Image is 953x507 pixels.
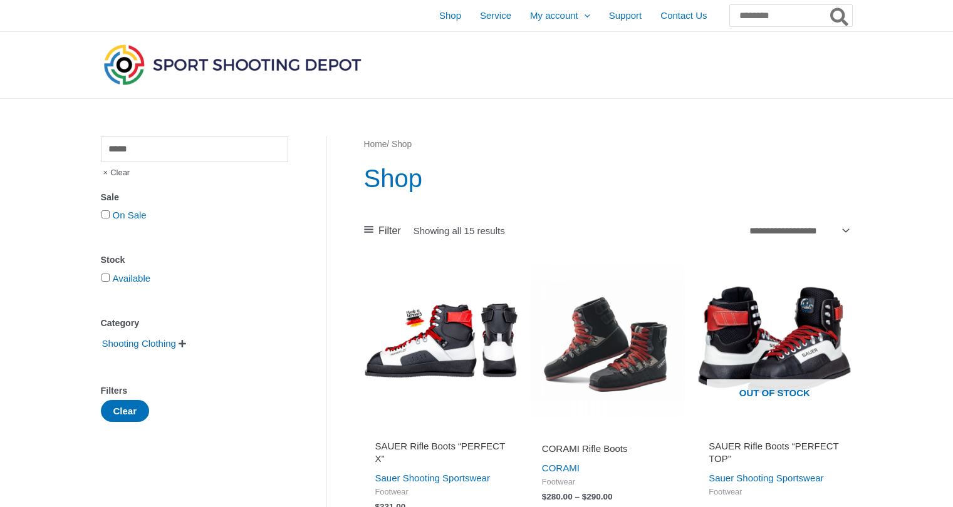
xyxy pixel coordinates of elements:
input: Available [102,274,110,282]
img: SAUER Rifle Boots "PERFECT TOP" [697,264,851,417]
span:  [179,339,186,348]
nav: Breadcrumb [364,136,852,153]
a: SAUER Rifle Boots “PERFECT X” [375,440,507,469]
div: Sale [101,188,288,207]
img: CORAMI Rifle Boots [531,264,685,417]
div: Stock [101,251,288,269]
span: Footwear [375,487,507,498]
div: Filters [101,382,288,400]
a: Available [113,273,151,284]
span: $ [582,492,587,501]
select: Shop order [745,221,852,240]
h2: SAUER Rifle Boots “PERFECT TOP” [709,440,840,464]
img: PERFECT X [364,264,518,417]
bdi: 280.00 [542,492,573,501]
div: Category [101,314,288,332]
span: Footwear [709,487,840,498]
span: Filter [378,222,401,240]
a: Sauer Shooting Sportswear [375,473,490,483]
span: Footwear [542,477,674,488]
h2: SAUER Rifle Boots “PERFECT X” [375,440,507,464]
h1: Shop [364,161,852,196]
span: Clear [101,162,130,183]
h2: CORAMI Rifle Boots [542,443,674,455]
input: On Sale [102,210,110,218]
span: Shooting Clothing [101,333,177,354]
img: Sport Shooting Depot [101,41,364,88]
bdi: 290.00 [582,492,613,501]
span: – [575,492,580,501]
a: Home [364,140,387,149]
a: Out of stock [697,264,851,417]
iframe: Customer reviews powered by Trustpilot [542,425,674,440]
a: On Sale [113,210,147,220]
a: Shooting Clothing [101,337,177,348]
button: Search [828,5,852,26]
a: Filter [364,222,401,240]
a: CORAMI [542,463,580,473]
a: CORAMI Rifle Boots [542,443,674,459]
p: Showing all 15 results [414,226,505,235]
a: Sauer Shooting Sportswear [709,473,823,483]
iframe: Customer reviews powered by Trustpilot [375,425,507,440]
iframe: Customer reviews powered by Trustpilot [709,425,840,440]
span: Out of stock [707,379,842,408]
button: Clear [101,400,150,422]
a: SAUER Rifle Boots “PERFECT TOP” [709,440,840,469]
span: $ [542,492,547,501]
